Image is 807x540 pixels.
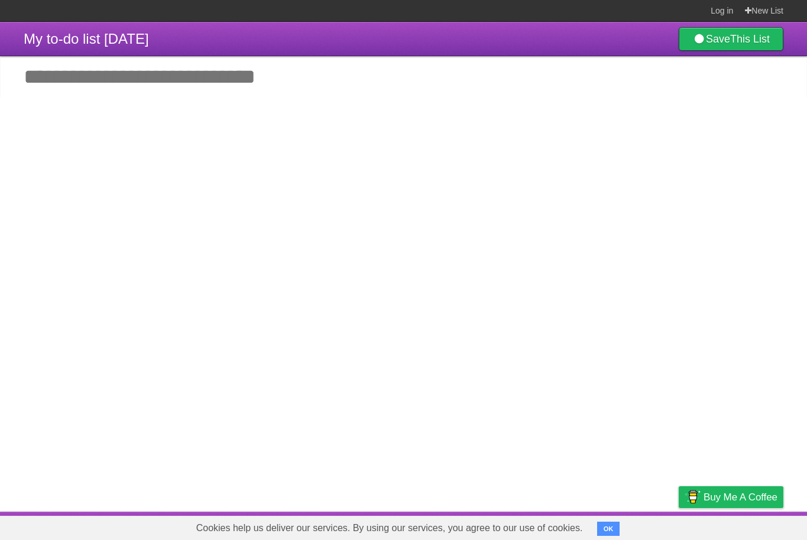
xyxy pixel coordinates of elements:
[560,515,608,537] a: Developers
[709,515,783,537] a: Suggest a feature
[184,516,595,540] span: Cookies help us deliver our services. By using our services, you agree to our use of cookies.
[24,31,149,47] span: My to-do list [DATE]
[663,515,694,537] a: Privacy
[597,522,620,536] button: OK
[730,33,770,45] b: This List
[704,487,777,508] span: Buy me a coffee
[679,27,783,51] a: SaveThis List
[685,487,701,507] img: Buy me a coffee
[521,515,546,537] a: About
[679,486,783,508] a: Buy me a coffee
[623,515,649,537] a: Terms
